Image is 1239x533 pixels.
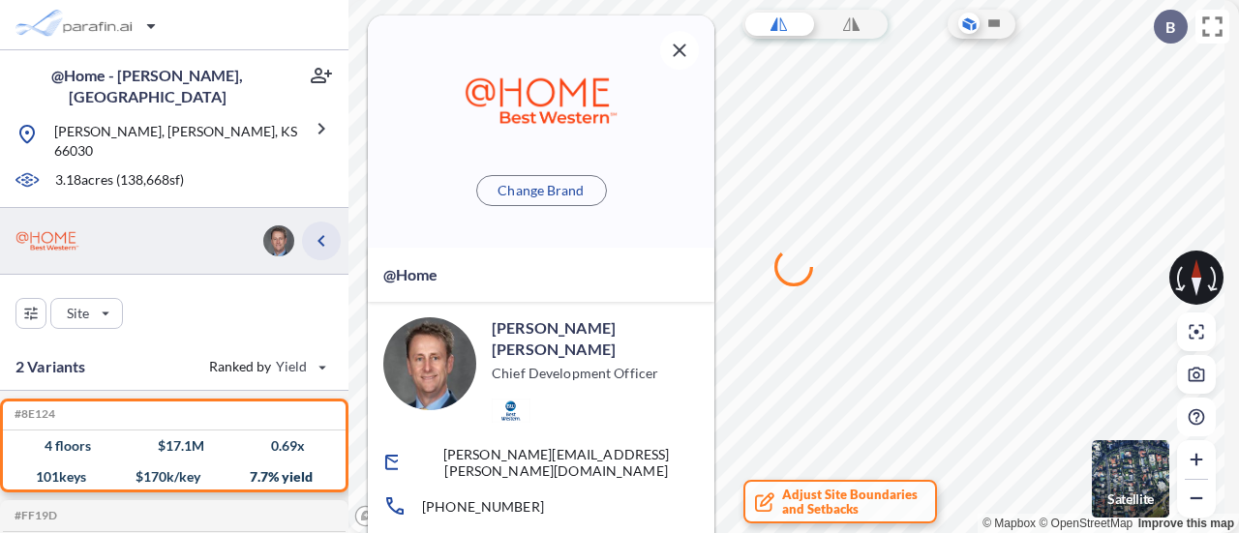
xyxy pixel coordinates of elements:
[1107,491,1154,507] p: Satellite
[67,304,89,323] p: Site
[1138,517,1234,530] a: Improve this map
[383,317,476,410] img: user logo
[15,355,86,378] p: 2 Variants
[263,225,294,256] img: user logo
[476,175,607,206] button: Change Brand
[1165,18,1175,36] p: B
[383,263,438,286] p: @Home
[383,494,699,518] a: [PHONE_NUMBER]
[498,181,584,200] p: Change Brand
[464,57,619,144] img: BrandImage
[413,446,699,479] p: [PERSON_NAME][EMAIL_ADDRESS][PERSON_NAME][DOMAIN_NAME]
[194,351,339,382] button: Ranked by Yield
[782,488,918,517] span: Adjust Site Boundaries and Setbacks
[15,223,79,259] img: BrandImage
[492,364,658,383] p: Chief Development Officer
[743,480,937,523] button: Adjust Site Boundariesand Setbacks
[1039,517,1133,530] a: OpenStreetMap
[422,498,544,515] p: [PHONE_NUMBER]
[55,170,184,192] p: 3.18 acres ( 138,668 sf)
[11,407,55,421] h5: #8E124
[1092,440,1169,518] button: Switcher ImageSatellite
[276,357,308,376] span: Yield
[50,298,123,329] button: Site
[383,446,699,479] a: [PERSON_NAME][EMAIL_ADDRESS][PERSON_NAME][DOMAIN_NAME]
[958,13,980,34] button: Aerial View
[54,122,302,161] p: [PERSON_NAME], [PERSON_NAME], KS 66030
[11,509,57,522] h5: #FF19D
[492,317,699,360] p: [PERSON_NAME] [PERSON_NAME]
[15,65,279,107] p: @Home - [PERSON_NAME], [GEOGRAPHIC_DATA]
[1092,440,1169,518] img: Switcher Image
[492,399,530,423] img: Logo
[982,517,1036,530] a: Mapbox
[983,13,1005,34] button: Site Plan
